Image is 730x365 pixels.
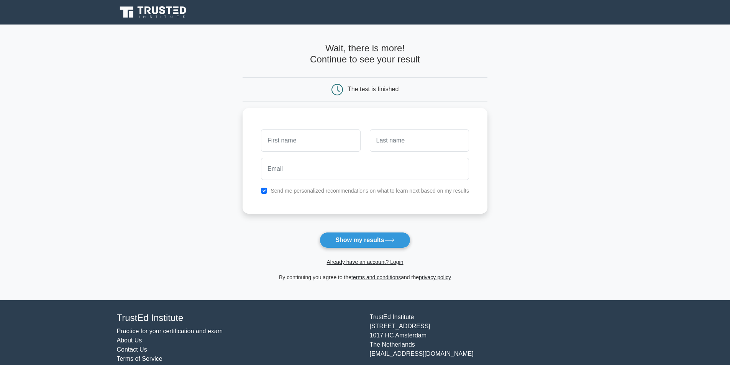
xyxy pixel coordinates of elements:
input: Email [261,158,469,180]
div: By continuing you agree to the and the [238,273,492,282]
button: Show my results [320,232,410,248]
input: First name [261,129,360,152]
a: Already have an account? Login [326,259,403,265]
label: Send me personalized recommendations on what to learn next based on my results [271,188,469,194]
a: privacy policy [419,274,451,280]
a: Contact Us [117,346,147,353]
h4: TrustEd Institute [117,313,361,324]
a: Practice for your certification and exam [117,328,223,334]
input: Last name [370,129,469,152]
a: terms and conditions [351,274,401,280]
a: About Us [117,337,142,344]
div: The test is finished [348,86,399,92]
h4: Wait, there is more! Continue to see your result [243,43,487,65]
a: Terms of Service [117,355,162,362]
